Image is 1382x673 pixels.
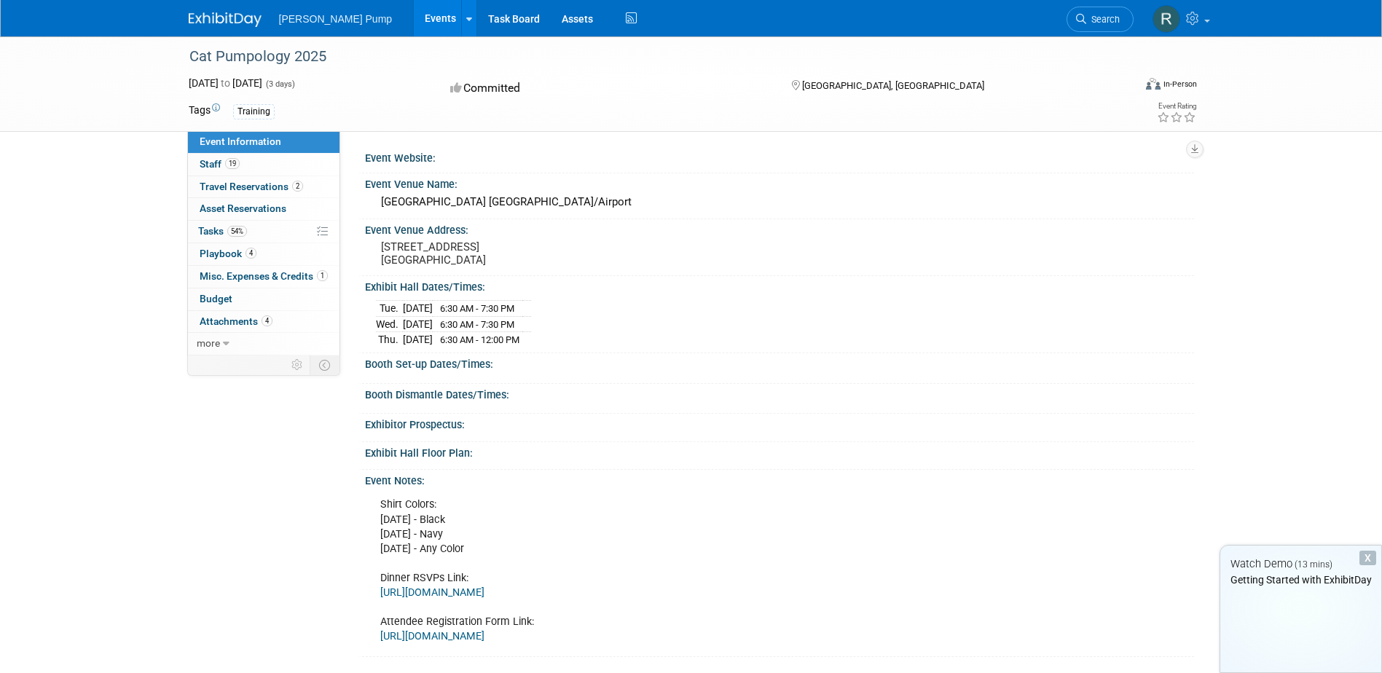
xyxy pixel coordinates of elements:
a: Attachments4 [188,311,339,333]
span: 54% [227,226,247,237]
span: Search [1086,14,1120,25]
a: [URL][DOMAIN_NAME] [380,586,484,599]
img: ExhibitDay [189,12,262,27]
td: Wed. [376,316,403,332]
span: Playbook [200,248,256,259]
td: [DATE] [403,316,433,332]
a: Misc. Expenses & Credits1 [188,266,339,288]
div: In-Person [1163,79,1197,90]
a: [URL][DOMAIN_NAME] [380,630,484,642]
span: Misc. Expenses & Credits [200,270,328,282]
div: Getting Started with ExhibitDay [1220,572,1381,587]
a: Staff19 [188,154,339,176]
div: Watch Demo [1220,556,1381,572]
div: Event Notes: [365,470,1194,488]
td: Tags [189,103,220,119]
div: Event Venue Name: [365,173,1194,192]
img: Format-Inperson.png [1146,78,1161,90]
span: Travel Reservations [200,181,303,192]
span: Event Information [200,135,281,147]
div: Cat Pumpology 2025 [184,44,1112,70]
td: Personalize Event Tab Strip [285,355,310,374]
span: 4 [246,248,256,259]
span: (3 days) [264,79,295,89]
a: Search [1067,7,1134,32]
span: Budget [200,293,232,304]
div: Event Website: [365,147,1194,165]
span: Asset Reservations [200,202,286,214]
span: 6:30 AM - 7:30 PM [440,319,514,330]
span: 1 [317,270,328,281]
span: [DATE] [DATE] [189,77,262,89]
a: Travel Reservations2 [188,176,339,198]
div: Exhibitor Prospectus: [365,414,1194,432]
span: more [197,337,220,349]
a: Tasks54% [188,221,339,243]
div: Event Rating [1157,103,1196,110]
td: [DATE] [403,301,433,317]
a: Budget [188,288,339,310]
div: Event Format [1048,76,1198,98]
img: Ryan Intriago [1153,5,1180,33]
div: Dismiss [1359,551,1376,565]
div: Exhibit Hall Dates/Times: [365,276,1194,294]
pre: [STREET_ADDRESS] [GEOGRAPHIC_DATA] [381,240,694,267]
td: Thu. [376,332,403,347]
div: Exhibit Hall Floor Plan: [365,442,1194,460]
span: to [219,77,232,89]
div: Shirt Colors: [DATE] - Black [DATE] - Navy [DATE] - Any Color Dinner RSVPs Link: Attendee Registr... [370,490,1032,651]
div: Booth Dismantle Dates/Times: [365,384,1194,402]
span: Tasks [198,225,247,237]
div: Training [233,104,275,119]
span: 6:30 AM - 12:00 PM [440,334,519,345]
div: Event Venue Address: [365,219,1194,237]
span: 6:30 AM - 7:30 PM [440,303,514,314]
span: (13 mins) [1295,559,1332,570]
a: Event Information [188,131,339,153]
span: Staff [200,158,240,170]
span: [GEOGRAPHIC_DATA], [GEOGRAPHIC_DATA] [802,80,984,91]
span: Attachments [200,315,272,327]
a: Asset Reservations [188,198,339,220]
div: [GEOGRAPHIC_DATA] [GEOGRAPHIC_DATA]/Airport [376,191,1183,213]
td: Tue. [376,301,403,317]
div: Booth Set-up Dates/Times: [365,353,1194,371]
a: Playbook4 [188,243,339,265]
td: Toggle Event Tabs [310,355,339,374]
span: 4 [262,315,272,326]
span: [PERSON_NAME] Pump [279,13,393,25]
td: [DATE] [403,332,433,347]
a: more [188,333,339,355]
div: Committed [446,76,768,101]
span: 19 [225,158,240,169]
span: 2 [292,181,303,192]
